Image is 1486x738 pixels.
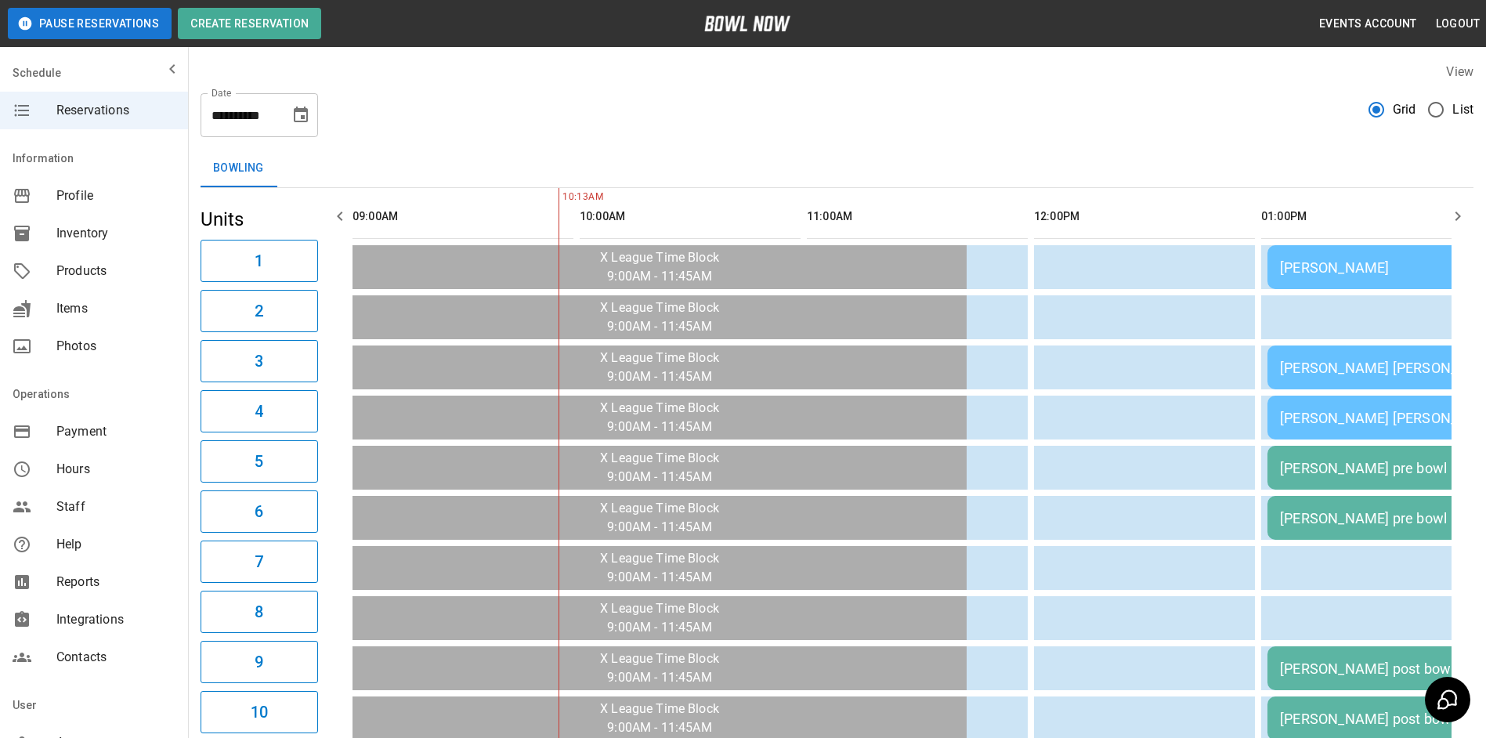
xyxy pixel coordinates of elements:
[8,8,172,39] button: Pause Reservations
[56,573,175,591] span: Reports
[56,648,175,667] span: Contacts
[807,194,1028,239] th: 11:00AM
[251,700,268,725] h6: 10
[255,599,263,624] h6: 8
[56,610,175,629] span: Integrations
[201,541,318,583] button: 7
[255,298,263,324] h6: 2
[1430,9,1486,38] button: Logout
[1446,64,1473,79] label: View
[201,150,277,187] button: Bowling
[255,349,263,374] h6: 3
[255,399,263,424] h6: 4
[201,591,318,633] button: 8
[178,8,321,39] button: Create Reservation
[201,691,318,733] button: 10
[1280,660,1477,677] div: [PERSON_NAME] post bowl
[201,207,318,232] h5: Units
[56,186,175,205] span: Profile
[201,150,1473,187] div: inventory tabs
[1452,100,1473,119] span: List
[704,16,790,31] img: logo
[201,440,318,483] button: 5
[56,262,175,280] span: Products
[56,497,175,516] span: Staff
[201,390,318,432] button: 4
[580,194,801,239] th: 10:00AM
[255,449,263,474] h6: 5
[285,99,316,131] button: Choose date, selected date is Oct 12, 2025
[255,248,263,273] h6: 1
[56,422,175,441] span: Payment
[201,340,318,382] button: 3
[559,190,562,205] span: 10:13AM
[56,299,175,318] span: Items
[1313,9,1423,38] button: Events Account
[56,535,175,554] span: Help
[1034,194,1255,239] th: 12:00PM
[201,490,318,533] button: 6
[1393,100,1416,119] span: Grid
[255,499,263,524] h6: 6
[255,649,263,675] h6: 9
[56,337,175,356] span: Photos
[255,549,263,574] h6: 7
[1280,711,1477,727] div: [PERSON_NAME] post bowl
[56,460,175,479] span: Hours
[201,641,318,683] button: 9
[56,224,175,243] span: Inventory
[56,101,175,120] span: Reservations
[353,194,573,239] th: 09:00AM
[201,290,318,332] button: 2
[201,240,318,282] button: 1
